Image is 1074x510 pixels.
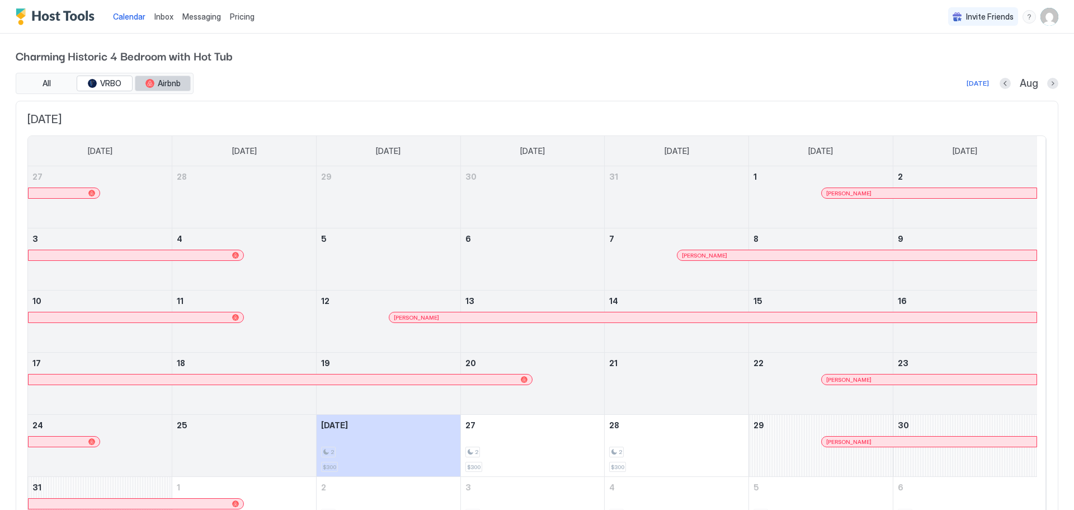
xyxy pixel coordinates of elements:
[898,483,903,492] span: 6
[893,291,1037,353] td: August 16, 2025
[154,12,173,21] span: Inbox
[172,166,316,187] a: July 28, 2025
[753,483,759,492] span: 5
[898,234,903,244] span: 9
[893,477,1037,498] a: September 6, 2025
[467,464,481,471] span: $300
[27,113,1047,127] span: [DATE]
[182,11,221,22] a: Messaging
[317,477,460,498] a: September 2, 2025
[465,483,471,492] span: 3
[221,136,268,166] a: Monday
[609,358,618,368] span: 21
[172,415,316,436] a: August 25, 2025
[321,420,348,430] span: [DATE]
[605,415,749,477] td: August 28, 2025
[609,234,614,244] span: 7
[826,438,1032,446] div: [PERSON_NAME]
[28,477,172,498] a: August 31, 2025
[605,353,749,415] td: August 21, 2025
[316,415,460,477] td: August 26, 2025
[172,477,316,498] a: September 1, 2025
[966,12,1014,22] span: Invite Friends
[316,353,460,415] td: August 19, 2025
[460,228,605,291] td: August 6, 2025
[177,358,185,368] span: 18
[893,291,1037,311] a: August 16, 2025
[749,228,893,291] td: August 8, 2025
[321,234,327,244] span: 5
[172,228,316,249] a: August 4, 2025
[230,12,255,22] span: Pricing
[461,228,605,249] a: August 6, 2025
[321,483,326,492] span: 2
[28,166,172,228] td: July 27, 2025
[172,415,317,477] td: August 25, 2025
[113,11,145,22] a: Calendar
[16,73,194,94] div: tab-group
[232,146,257,156] span: [DATE]
[605,166,748,187] a: July 31, 2025
[317,415,460,436] a: August 26, 2025
[609,420,619,430] span: 28
[394,314,439,321] span: [PERSON_NAME]
[32,172,43,181] span: 27
[749,291,893,311] a: August 15, 2025
[28,228,172,291] td: August 3, 2025
[316,166,460,228] td: July 29, 2025
[749,166,893,187] a: August 1, 2025
[611,464,624,471] span: $300
[605,291,748,311] a: August 14, 2025
[88,146,112,156] span: [DATE]
[32,234,38,244] span: 3
[898,172,903,181] span: 2
[749,166,893,228] td: August 1, 2025
[609,296,618,306] span: 14
[331,448,334,456] span: 2
[465,172,477,181] span: 30
[461,291,605,311] a: August 13, 2025
[172,166,317,228] td: July 28, 2025
[520,146,545,156] span: [DATE]
[172,291,317,353] td: August 11, 2025
[465,358,476,368] span: 20
[177,483,180,492] span: 1
[100,78,121,88] span: VRBO
[941,136,988,166] a: Saturday
[32,296,41,306] span: 10
[461,477,605,498] a: September 3, 2025
[953,146,977,156] span: [DATE]
[753,358,764,368] span: 22
[893,228,1037,249] a: August 9, 2025
[321,172,332,181] span: 29
[28,353,172,373] a: August 17, 2025
[172,228,317,291] td: August 4, 2025
[893,166,1037,187] a: August 2, 2025
[16,8,100,25] a: Host Tools Logo
[826,376,1032,383] div: [PERSON_NAME]
[965,77,991,90] button: [DATE]
[321,296,329,306] span: 12
[177,296,183,306] span: 11
[465,296,474,306] span: 13
[605,228,748,249] a: August 7, 2025
[753,234,759,244] span: 8
[808,146,833,156] span: [DATE]
[28,353,172,415] td: August 17, 2025
[682,252,727,259] span: [PERSON_NAME]
[461,166,605,187] a: July 30, 2025
[77,136,124,166] a: Sunday
[653,136,700,166] a: Thursday
[749,415,893,477] td: August 29, 2025
[509,136,556,166] a: Wednesday
[753,420,764,430] span: 29
[893,353,1037,373] a: August 23, 2025
[11,472,38,499] iframe: Intercom live chat
[172,291,316,311] a: August 11, 2025
[158,78,181,88] span: Airbnb
[177,234,182,244] span: 4
[605,415,748,436] a: August 28, 2025
[32,358,41,368] span: 17
[605,166,749,228] td: July 31, 2025
[682,252,1032,259] div: [PERSON_NAME]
